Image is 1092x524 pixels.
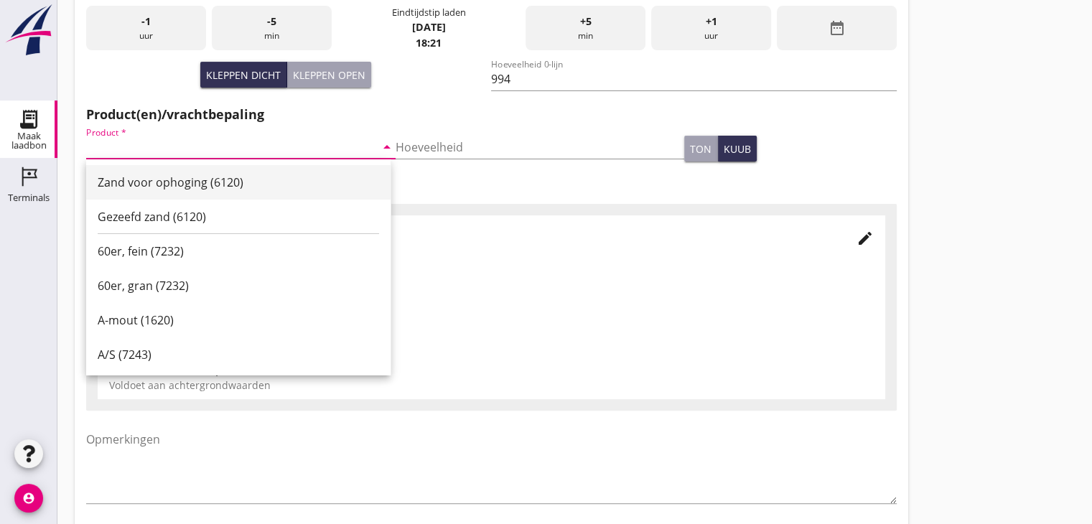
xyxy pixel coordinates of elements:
[212,6,332,51] div: min
[86,179,897,198] h2: Certificaten/regelgeving
[416,36,442,50] strong: 18:21
[391,6,465,19] div: Eindtijdstip laden
[724,141,751,156] div: kuub
[98,346,379,363] div: A/S (7243)
[86,6,206,51] div: uur
[98,243,379,260] div: 60er, fein (7232)
[206,67,281,83] div: Kleppen dicht
[3,4,55,57] img: logo-small.a267ee39.svg
[98,277,379,294] div: 60er, gran (7232)
[109,326,874,343] div: Certificaatnummer - Certificaathouder
[109,291,874,309] div: Aktenummer
[718,136,757,162] button: kuub
[109,274,874,289] div: DEME Environmental Beheer B.V.
[651,6,771,51] div: uur
[109,309,874,324] div: 4600000838
[684,136,718,162] button: ton
[706,14,717,29] span: +1
[378,139,396,156] i: arrow_drop_down
[86,428,897,503] textarea: Opmerkingen
[828,19,845,37] i: date_range
[200,62,287,88] button: Kleppen dicht
[109,360,874,378] div: Milieukwaliteit - Toepasbaarheid
[267,14,276,29] span: -5
[287,62,371,88] button: Kleppen open
[411,20,445,34] strong: [DATE]
[98,312,379,329] div: A-mout (1620)
[293,67,365,83] div: Kleppen open
[14,484,43,513] i: account_circle
[491,67,896,90] input: Hoeveelheid 0-lijn
[86,105,897,124] h2: Product(en)/vrachtbepaling
[580,14,592,29] span: +5
[396,136,685,159] input: Hoeveelheid
[109,223,834,240] div: Certificaat
[109,378,874,393] div: Voldoet aan achtergrondwaarden
[109,343,874,358] div: ZW-015 - DEME Environmental Beheer B.V.
[690,141,711,156] div: ton
[98,174,379,191] div: Zand voor ophoging (6120)
[857,230,874,247] i: edit
[8,193,50,202] div: Terminals
[86,136,375,159] input: Product *
[98,208,379,225] div: Gezeefd zand (6120)
[109,257,874,274] div: Vergunninghouder
[526,6,645,51] div: min
[109,240,834,255] div: BSB
[141,14,151,29] span: -1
